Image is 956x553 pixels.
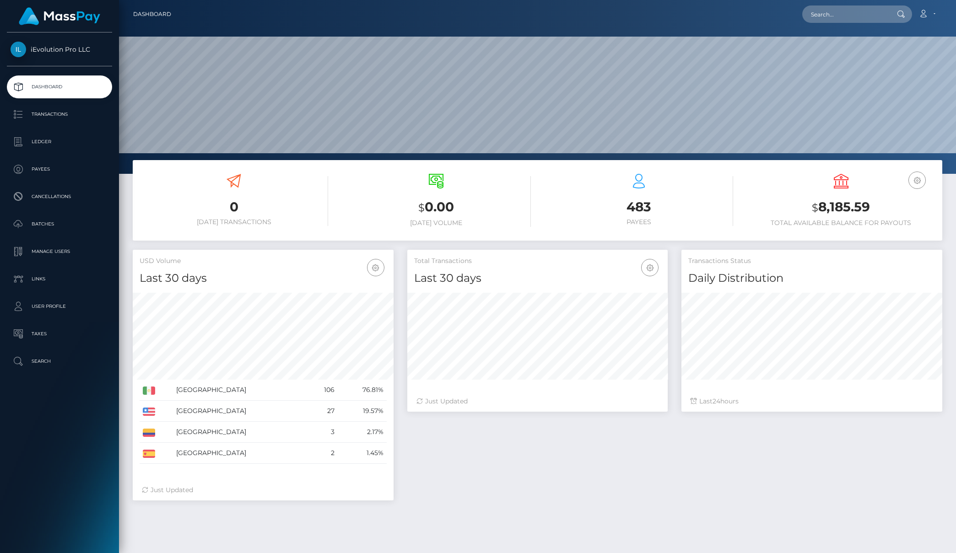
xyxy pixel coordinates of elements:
[11,135,108,149] p: Ledger
[11,354,108,368] p: Search
[173,401,308,422] td: [GEOGRAPHIC_DATA]
[173,443,308,464] td: [GEOGRAPHIC_DATA]
[691,397,933,406] div: Last hours
[338,422,386,443] td: 2.17%
[688,270,935,286] h4: Daily Distribution
[545,218,733,226] h6: Payees
[11,217,108,231] p: Batches
[142,485,384,495] div: Just Updated
[7,213,112,236] a: Batches
[7,158,112,181] a: Payees
[747,198,935,217] h3: 8,185.59
[11,42,26,57] img: iEvolution Pro LLC
[11,245,108,258] p: Manage Users
[416,397,659,406] div: Just Updated
[11,162,108,176] p: Payees
[812,201,818,214] small: $
[143,387,155,395] img: MX.png
[140,218,328,226] h6: [DATE] Transactions
[173,422,308,443] td: [GEOGRAPHIC_DATA]
[414,257,661,266] h5: Total Transactions
[7,268,112,290] a: Links
[11,107,108,121] p: Transactions
[545,198,733,216] h3: 483
[11,80,108,94] p: Dashboard
[338,380,386,401] td: 76.81%
[7,322,112,345] a: Taxes
[143,429,155,437] img: CO.png
[11,300,108,313] p: User Profile
[140,270,387,286] h4: Last 30 days
[7,45,112,54] span: iEvolution Pro LLC
[11,190,108,204] p: Cancellations
[414,270,661,286] h4: Last 30 days
[11,272,108,286] p: Links
[342,219,530,227] h6: [DATE] Volume
[338,401,386,422] td: 19.57%
[11,327,108,341] p: Taxes
[143,408,155,416] img: US.png
[338,443,386,464] td: 1.45%
[7,350,112,373] a: Search
[7,103,112,126] a: Transactions
[308,401,338,422] td: 27
[133,5,171,24] a: Dashboard
[143,450,155,458] img: ES.png
[418,201,425,214] small: $
[7,130,112,153] a: Ledger
[308,443,338,464] td: 2
[7,240,112,263] a: Manage Users
[7,295,112,318] a: User Profile
[140,198,328,216] h3: 0
[308,380,338,401] td: 106
[7,185,112,208] a: Cancellations
[802,5,888,23] input: Search...
[713,397,720,405] span: 24
[140,257,387,266] h5: USD Volume
[19,7,100,25] img: MassPay Logo
[688,257,935,266] h5: Transactions Status
[308,422,338,443] td: 3
[747,219,935,227] h6: Total Available Balance for Payouts
[173,380,308,401] td: [GEOGRAPHIC_DATA]
[342,198,530,217] h3: 0.00
[7,75,112,98] a: Dashboard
